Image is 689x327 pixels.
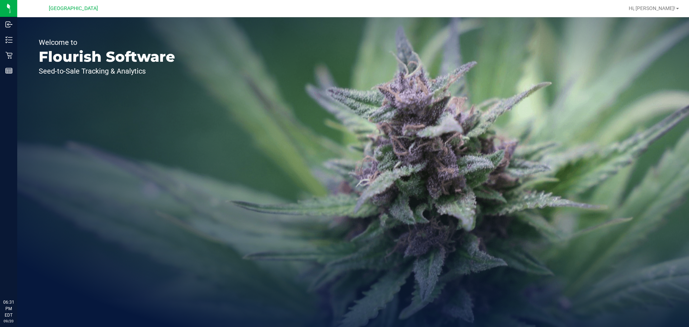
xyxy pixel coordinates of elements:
inline-svg: Retail [5,52,13,59]
inline-svg: Reports [5,67,13,74]
span: Hi, [PERSON_NAME]! [629,5,675,11]
p: 06:31 PM EDT [3,299,14,318]
p: Seed-to-Sale Tracking & Analytics [39,67,175,75]
span: [GEOGRAPHIC_DATA] [49,5,98,11]
p: Welcome to [39,39,175,46]
inline-svg: Inbound [5,21,13,28]
p: Flourish Software [39,50,175,64]
p: 09/20 [3,318,14,324]
inline-svg: Inventory [5,36,13,43]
